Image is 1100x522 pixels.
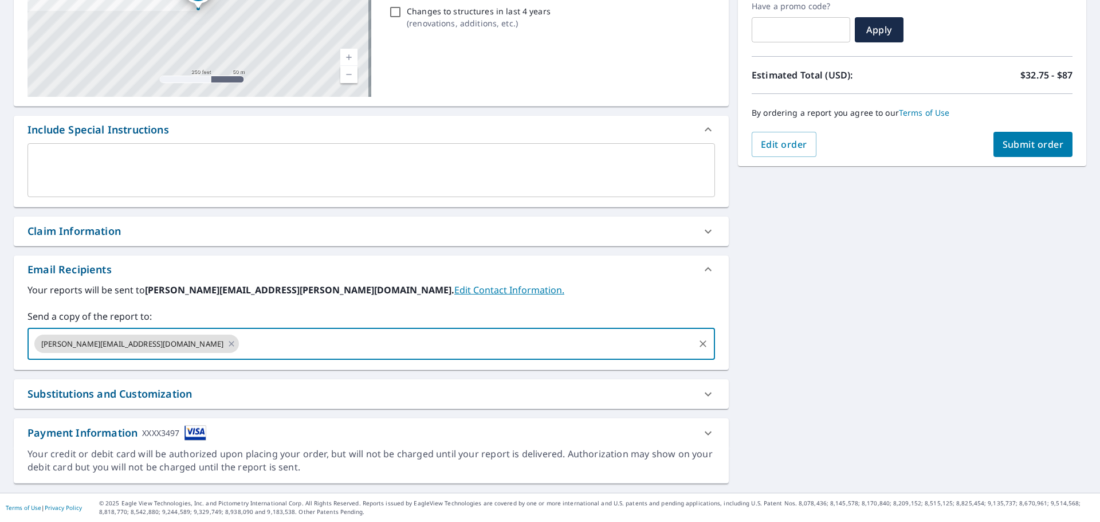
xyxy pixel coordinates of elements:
[142,425,179,441] div: XXXX3497
[27,309,715,323] label: Send a copy of the report to:
[899,107,950,118] a: Terms of Use
[752,108,1072,118] p: By ordering a report you agree to our
[407,5,551,17] p: Changes to structures in last 4 years
[340,66,357,83] a: Current Level 17, Zoom Out
[145,284,454,296] b: [PERSON_NAME][EMAIL_ADDRESS][PERSON_NAME][DOMAIN_NAME].
[34,339,230,350] span: [PERSON_NAME][EMAIL_ADDRESS][DOMAIN_NAME]
[34,335,239,353] div: [PERSON_NAME][EMAIL_ADDRESS][DOMAIN_NAME]
[27,425,206,441] div: Payment Information
[45,504,82,512] a: Privacy Policy
[27,386,192,402] div: Substitutions and Customization
[6,504,41,512] a: Terms of Use
[14,379,729,409] div: Substitutions and Customization
[14,217,729,246] div: Claim Information
[340,49,357,66] a: Current Level 17, Zoom In
[14,116,729,143] div: Include Special Instructions
[752,1,850,11] label: Have a promo code?
[761,138,807,151] span: Edit order
[454,284,564,296] a: EditContactInfo
[99,499,1094,516] p: © 2025 Eagle View Technologies, Inc. and Pictometry International Corp. All Rights Reserved. Repo...
[14,418,729,448] div: Payment InformationXXXX3497cardImage
[752,132,816,157] button: Edit order
[864,23,894,36] span: Apply
[27,283,715,297] label: Your reports will be sent to
[407,17,551,29] p: ( renovations, additions, etc. )
[27,448,715,474] div: Your credit or debit card will be authorized upon placing your order, but will not be charged unt...
[27,262,112,277] div: Email Recipients
[752,68,912,82] p: Estimated Total (USD):
[6,504,82,511] p: |
[695,336,711,352] button: Clear
[1020,68,1072,82] p: $32.75 - $87
[993,132,1073,157] button: Submit order
[27,223,121,239] div: Claim Information
[1003,138,1064,151] span: Submit order
[27,122,169,138] div: Include Special Instructions
[855,17,903,42] button: Apply
[184,425,206,441] img: cardImage
[14,256,729,283] div: Email Recipients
